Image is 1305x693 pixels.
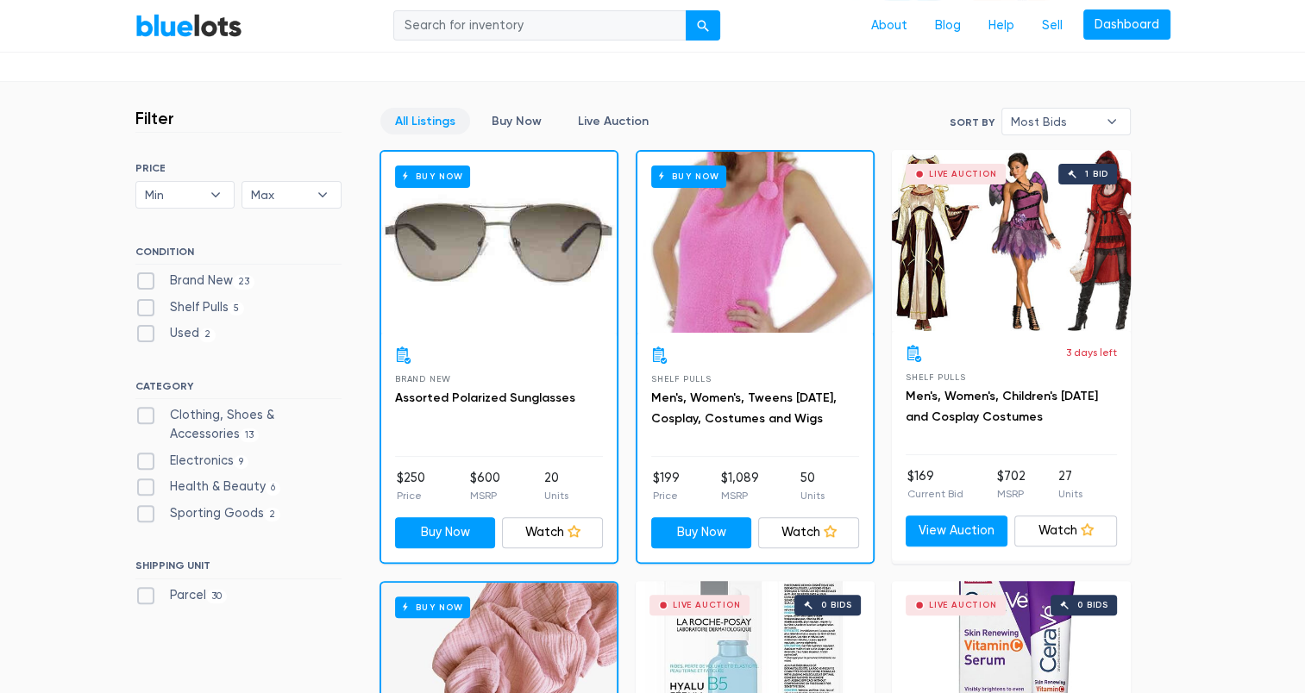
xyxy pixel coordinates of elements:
a: Live Auction 1 bid [892,150,1131,331]
span: Brand New [395,374,451,384]
label: Parcel [135,586,228,605]
a: Men's, Women's, Tweens [DATE], Cosplay, Costumes and Wigs [651,390,837,426]
a: Blog [921,9,975,42]
p: Price [397,488,425,503]
a: Assorted Polarized Sunglasses [395,390,575,405]
a: View Auction [906,515,1008,546]
a: Sell [1028,9,1076,42]
div: Live Auction [673,601,741,609]
span: 13 [240,428,260,442]
a: Buy Now [637,152,873,333]
li: $250 [397,469,425,503]
a: Watch [502,517,603,548]
h6: PRICE [135,162,342,174]
h6: Buy Now [395,596,470,618]
a: Buy Now [477,108,556,134]
span: Max [251,182,308,208]
p: Units [544,488,568,503]
p: Units [800,488,825,503]
span: Min [145,182,202,208]
label: Shelf Pulls [135,298,245,317]
span: Most Bids [1011,109,1097,134]
div: Live Auction [929,170,997,178]
a: Buy Now [651,517,752,548]
li: 20 [544,469,568,503]
h6: Buy Now [395,165,470,187]
p: 3 days left [1066,345,1117,360]
b: ▾ [1094,109,1130,134]
p: MSRP [469,488,499,503]
p: Units [1058,486,1082,502]
h6: SHIPPING UNIT [135,559,342,578]
label: Sort By [950,115,994,130]
li: 27 [1058,467,1082,502]
p: MSRP [996,486,1025,502]
span: 5 [229,302,245,315]
p: Price [653,488,680,503]
span: 2 [199,328,216,342]
h6: CATEGORY [135,380,342,399]
div: 0 bids [1077,601,1108,609]
span: 6 [266,481,281,495]
a: Watch [1014,515,1117,546]
a: Watch [758,517,859,548]
span: 9 [234,455,249,469]
li: $1,089 [721,469,759,503]
li: $702 [996,467,1025,502]
p: Current Bid [907,486,963,502]
b: ▾ [304,182,341,208]
li: $169 [907,467,963,502]
li: 50 [800,469,825,503]
a: Buy Now [381,152,617,333]
li: $600 [469,469,499,503]
span: Shelf Pulls [906,372,966,382]
label: Used [135,324,216,343]
h6: Buy Now [651,165,726,187]
div: 0 bids [821,601,852,609]
a: Dashboard [1083,9,1170,41]
span: 2 [264,508,281,521]
a: Live Auction [563,108,663,134]
li: $199 [653,469,680,503]
a: All Listings [380,108,470,134]
label: Sporting Goods [135,504,281,523]
span: 23 [233,275,255,289]
span: 30 [206,590,228,603]
input: Search for inventory [393,10,687,41]
a: Buy Now [395,517,496,548]
div: 1 bid [1085,170,1108,178]
label: Health & Beauty [135,478,281,496]
a: Help [975,9,1028,42]
a: BlueLots [135,13,242,38]
div: Live Auction [929,601,997,609]
span: Shelf Pulls [651,374,712,384]
a: About [857,9,921,42]
label: Brand New [135,272,255,290]
h6: CONDITION [135,246,342,265]
label: Electronics [135,452,249,471]
a: Men's, Women's, Children's [DATE] and Cosplay Costumes [906,389,1098,424]
h3: Filter [135,108,174,128]
p: MSRP [721,488,759,503]
b: ▾ [198,182,234,208]
label: Clothing, Shoes & Accessories [135,406,342,443]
